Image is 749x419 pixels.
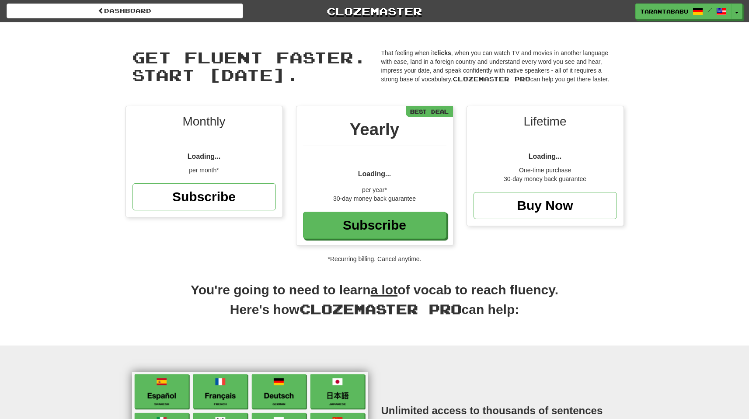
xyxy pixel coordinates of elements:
a: Dashboard [7,3,243,18]
div: Monthly [132,113,276,135]
span: / [707,7,712,13]
h2: You're going to need to learn of vocab to reach fluency. Here's how can help: [125,281,624,328]
span: Clozemaster Pro [300,301,462,317]
div: One-time purchase [474,166,617,175]
a: Tarantababu / [635,3,732,19]
strong: clicks [434,49,451,56]
p: That feeling when it , when you can watch TV and movies in another language with ease, land in a ... [381,49,617,84]
div: Best Deal [406,106,453,117]
span: Loading... [188,153,221,160]
span: Loading... [358,170,391,178]
a: Subscribe [303,212,446,239]
div: 30-day money back guarantee [303,194,446,203]
span: Clozemaster Pro [453,75,530,83]
a: Buy Now [474,192,617,219]
div: per year* [303,185,446,194]
a: Subscribe [132,183,276,210]
span: Get fluent faster. Start [DATE]. [132,48,366,84]
span: Loading... [529,153,562,160]
div: 30-day money back guarantee [474,175,617,183]
u: a lot [371,283,398,297]
span: Tarantababu [640,7,688,15]
div: Lifetime [474,113,617,135]
div: Yearly [303,117,446,146]
div: per month* [132,166,276,175]
a: Clozemaster [256,3,493,19]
